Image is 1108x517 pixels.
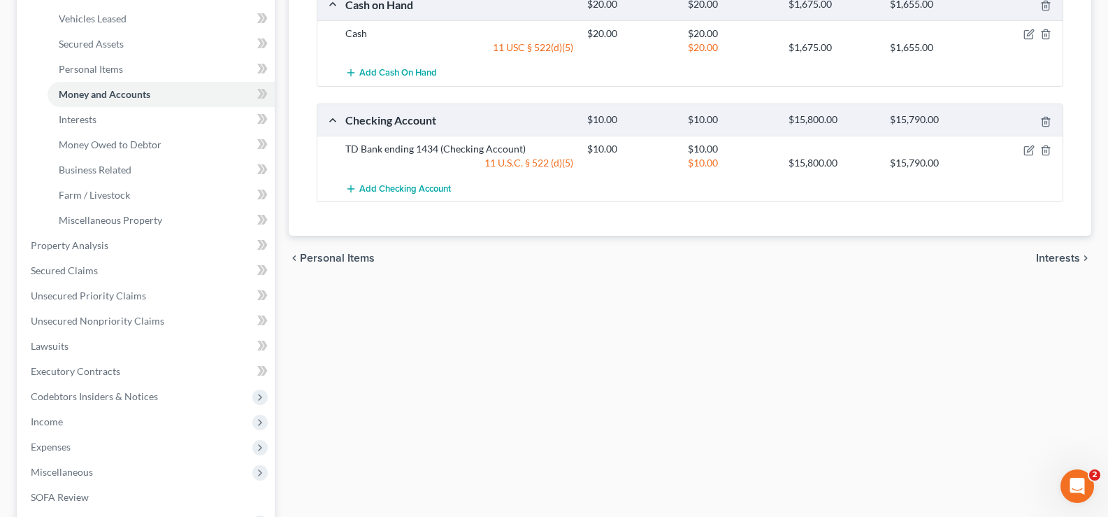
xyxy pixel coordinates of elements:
span: Expenses [31,441,71,453]
div: $15,790.00 [883,113,984,127]
button: Interests chevron_right [1036,253,1091,264]
span: 2 [1089,469,1100,481]
span: Money and Accounts [59,88,150,100]
span: Secured Claims [31,264,98,276]
div: 11 U.S.C. § 522 (d)(5) [338,156,580,170]
button: Add Checking Account [345,176,451,201]
div: $20.00 [681,27,782,41]
span: Unsecured Nonpriority Claims [31,315,164,327]
div: $10.00 [580,142,681,156]
div: $1,675.00 [782,41,882,55]
span: Interests [59,113,96,125]
a: Farm / Livestock [48,183,275,208]
a: Money and Accounts [48,82,275,107]
span: Personal Items [59,63,123,75]
div: $10.00 [681,142,782,156]
a: Unsecured Nonpriority Claims [20,309,275,334]
div: $10.00 [681,113,782,127]
a: Miscellaneous Property [48,208,275,233]
span: Executory Contracts [31,365,120,377]
div: $15,800.00 [782,156,882,170]
div: $1,655.00 [883,41,984,55]
a: Money Owed to Debtor [48,132,275,157]
a: Business Related [48,157,275,183]
span: Property Analysis [31,239,108,251]
span: Business Related [59,164,131,176]
button: chevron_left Personal Items [289,253,375,264]
span: Codebtors Insiders & Notices [31,390,158,402]
span: Farm / Livestock [59,189,130,201]
div: $10.00 [681,156,782,170]
span: Secured Assets [59,38,124,50]
i: chevron_right [1080,253,1091,264]
span: Add Cash on Hand [359,68,437,79]
div: $15,800.00 [782,113,882,127]
div: 11 USC § 522(d)(5) [338,41,580,55]
button: Add Cash on Hand [345,60,437,86]
span: Miscellaneous [31,466,93,478]
div: Cash [338,27,580,41]
span: Vehicles Leased [59,13,127,24]
div: $15,790.00 [883,156,984,170]
i: chevron_left [289,253,300,264]
a: Lawsuits [20,334,275,359]
span: Miscellaneous Property [59,214,162,226]
span: SOFA Review [31,491,89,503]
a: Personal Items [48,57,275,82]
div: TD Bank ending 1434 (Checking Account) [338,142,580,156]
span: Lawsuits [31,340,69,352]
span: Unsecured Priority Claims [31,290,146,302]
a: Secured Claims [20,258,275,283]
a: Property Analysis [20,233,275,258]
a: SOFA Review [20,485,275,510]
div: $20.00 [681,41,782,55]
a: Secured Assets [48,31,275,57]
div: Checking Account [338,113,580,127]
span: Personal Items [300,253,375,264]
span: Money Owed to Debtor [59,139,161,150]
a: Vehicles Leased [48,6,275,31]
div: $10.00 [580,113,681,127]
span: Income [31,416,63,427]
iframe: Intercom live chat [1060,469,1094,503]
span: Add Checking Account [359,183,451,194]
a: Executory Contracts [20,359,275,384]
div: $20.00 [580,27,681,41]
a: Unsecured Priority Claims [20,283,275,309]
span: Interests [1036,253,1080,264]
a: Interests [48,107,275,132]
